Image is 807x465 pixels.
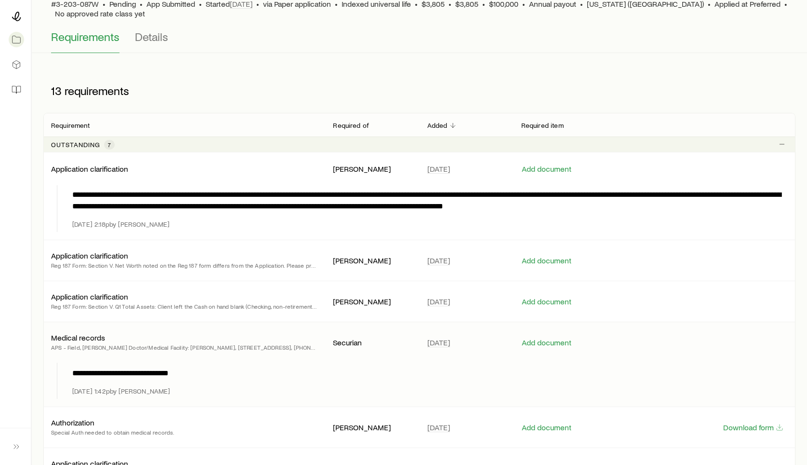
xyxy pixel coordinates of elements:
[333,122,369,129] p: Required of
[51,141,100,149] p: Outstanding
[427,338,450,347] span: [DATE]
[427,122,448,129] p: Added
[427,164,450,174] span: [DATE]
[51,342,318,352] p: APS - Field, [PERSON_NAME] Doctor/Medical Facility: [PERSON_NAME], [STREET_ADDRESS], [PHONE_NUMBE...
[65,84,129,97] span: requirements
[72,387,170,395] p: [DATE] 1:42p by [PERSON_NAME]
[333,423,411,432] p: [PERSON_NAME]
[51,30,119,43] span: Requirements
[51,122,90,129] p: Requirement
[521,164,572,174] button: Add document
[135,30,168,43] span: Details
[51,333,105,342] p: Medical records
[51,251,128,260] p: Application clarification
[51,292,128,301] p: Application clarification
[521,423,572,432] button: Add document
[51,260,318,270] p: Reg 187 Form: Section V. Net Worth noted on the Reg 187 form differs from the Application. Please...
[72,220,170,228] p: [DATE] 2:18p by [PERSON_NAME]
[333,256,411,265] p: [PERSON_NAME]
[723,423,784,432] button: Download form
[333,164,411,174] p: [PERSON_NAME]
[521,256,572,265] button: Add document
[427,297,450,306] span: [DATE]
[427,423,450,432] span: [DATE]
[108,141,111,149] span: 7
[333,297,411,306] p: [PERSON_NAME]
[51,418,94,427] p: Authorization
[51,164,128,174] p: Application clarification
[333,338,411,347] p: Securian
[427,256,450,265] span: [DATE]
[51,84,62,97] span: 13
[51,427,174,437] p: Special Auth needed to obtain medical records.
[521,338,572,347] button: Add document
[521,297,572,306] button: Add document
[51,30,788,53] div: Application details tabs
[55,9,145,18] span: No approved rate class yet
[521,122,564,129] p: Required item
[51,301,318,311] p: Reg 187 Form: Section V. Q1 Total Assets: Client left the Cash on hand blank (Checking, non-retir...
